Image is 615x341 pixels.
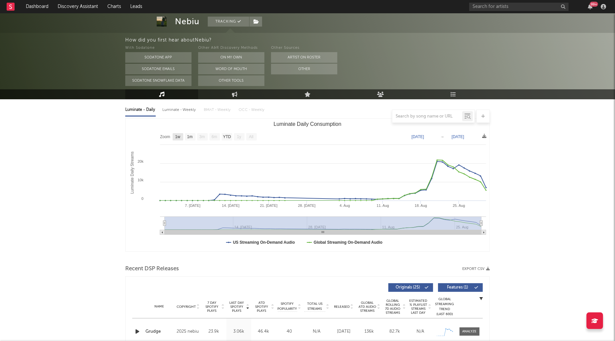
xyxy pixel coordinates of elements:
span: Released [334,305,350,309]
div: 40 [278,328,301,335]
div: Other A&R Discovery Methods [198,44,264,52]
text: 1m [187,135,193,139]
button: Tracking [208,17,249,27]
button: Export CSV [462,267,490,271]
button: Artist on Roster [271,52,337,63]
div: Nebiu [175,17,199,27]
a: Grudge [145,328,173,335]
div: 99 + [590,2,598,7]
text: 0 [141,197,143,201]
div: N/A [304,328,329,335]
span: Copyright [177,305,196,309]
span: Features ( 1 ) [442,286,473,290]
div: Name [145,304,173,309]
div: [DATE] [333,328,355,335]
text: 3m [199,135,205,139]
text: All [249,135,253,139]
div: 46.4k [253,328,274,335]
text: 7. [DATE] [185,204,200,208]
button: 99+ [588,4,592,9]
text: 28. [DATE] [298,204,315,208]
button: Other Tools [198,75,264,86]
text: → [440,134,444,139]
div: 3.06k [228,328,250,335]
button: Sodatone Snowflake Data [125,75,192,86]
text: 18. Aug [415,204,427,208]
svg: Luminate Daily Consumption [126,119,489,251]
input: Search by song name or URL [392,114,462,119]
span: ATD Spotify Plays [253,301,270,313]
div: Global Streaming Trend (Last 60D) [435,297,455,317]
button: Features(1) [438,283,483,292]
span: Total US Streams [304,301,325,311]
span: Last Day Spotify Plays [228,301,246,313]
span: Spotify Popularity [278,301,297,311]
text: 6m [212,135,217,139]
text: Luminate Daily Consumption [274,121,342,127]
text: 20k [138,159,143,163]
text: 14. [DATE] [222,204,240,208]
text: [DATE] [452,134,464,139]
button: On My Own [198,52,264,63]
text: Global Streaming On-Demand Audio [314,240,383,245]
text: 1w [175,135,181,139]
span: Global Rolling 7D Audio Streams [384,299,402,315]
span: Originals ( 25 ) [393,286,423,290]
text: 21. [DATE] [260,204,278,208]
text: 11. Aug [377,204,389,208]
text: 4. Aug [340,204,350,208]
text: 1y [237,135,241,139]
div: How did you first hear about Nebiu ? [125,36,615,44]
text: Luminate Daily Streams [130,151,135,194]
span: Recent DSP Releases [125,265,179,273]
button: Sodatone Emails [125,64,192,74]
text: US Streaming On-Demand Audio [233,240,295,245]
div: Luminate - Weekly [162,104,197,116]
span: 7 Day Spotify Plays [203,301,221,313]
text: Zoom [160,135,170,139]
button: Other [271,64,337,74]
text: 10k [138,178,143,182]
div: With Sodatone [125,44,192,52]
span: Estimated % Playlist Streams Last Day [409,299,427,315]
div: 23.9k [203,328,225,335]
div: Other Sources [271,44,337,52]
text: 25. Aug [453,204,465,208]
button: Word Of Mouth [198,64,264,74]
div: 82.7k [384,328,406,335]
div: N/A [409,328,431,335]
div: Luminate - Daily [125,104,156,116]
div: 2025 nebiu [177,328,200,336]
button: Originals(25) [388,283,433,292]
button: Sodatone App [125,52,192,63]
input: Search for artists [469,3,569,11]
text: [DATE] [412,134,424,139]
span: Global ATD Audio Streams [358,301,376,313]
text: YTD [223,135,231,139]
div: 136k [358,328,380,335]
